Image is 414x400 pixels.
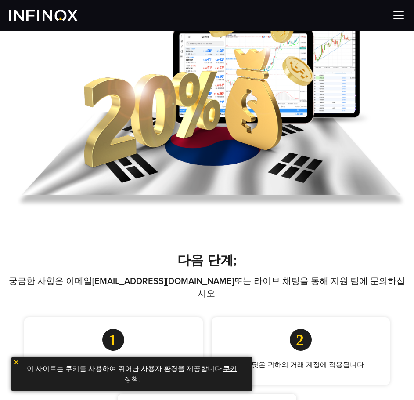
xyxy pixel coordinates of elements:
h2: 다음 단계; [9,253,405,269]
p: 크레딧은 귀하의 거래 계정에 적용됩니다 [226,360,376,370]
a: [EMAIL_ADDRESS][DOMAIN_NAME] [92,276,234,287]
img: yellow close icon [13,359,19,365]
p: 궁금한 사항은 이메일 또는 라이브 채팅을 통해 지원 팀에 문의하십시오. [9,275,405,300]
p: 이 사이트는 쿠키를 사용하여 뛰어난 사용자 환경을 제공합니다. . [15,361,248,387]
